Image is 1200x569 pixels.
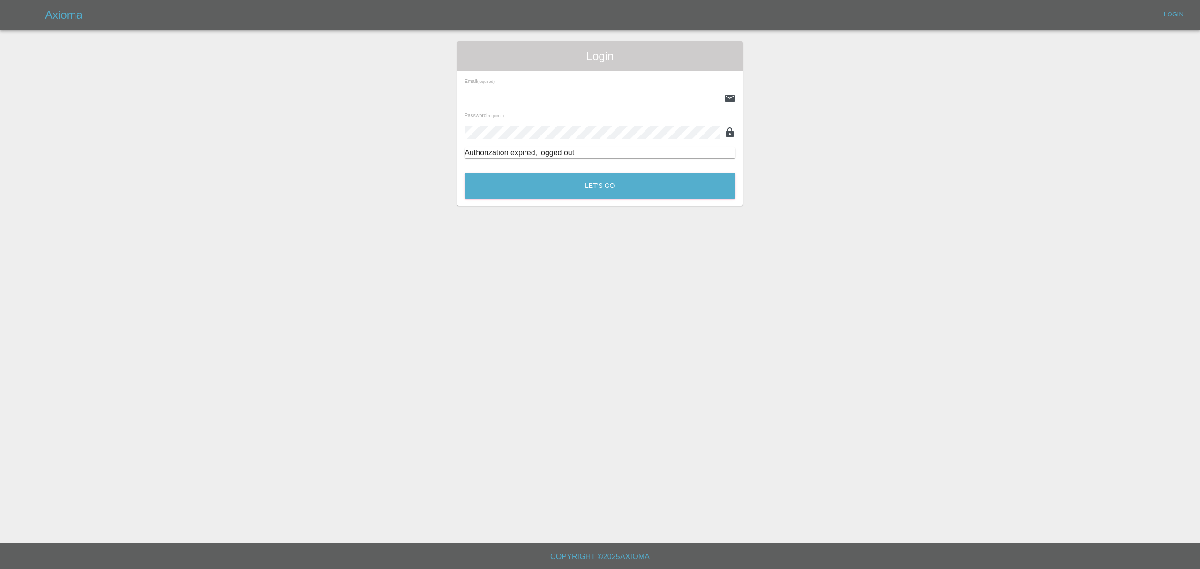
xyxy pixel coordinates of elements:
[465,112,504,118] span: Password
[477,80,495,84] small: (required)
[1159,7,1189,22] a: Login
[487,114,504,118] small: (required)
[45,7,82,22] h5: Axioma
[465,49,735,64] span: Login
[7,550,1192,563] h6: Copyright © 2025 Axioma
[465,173,735,199] button: Let's Go
[465,78,495,84] span: Email
[465,147,735,158] div: Authorization expired, logged out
